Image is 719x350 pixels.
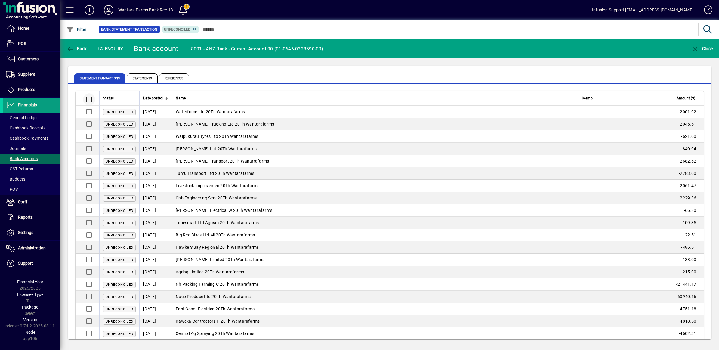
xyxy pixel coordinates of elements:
[65,43,88,54] button: Back
[18,230,33,235] span: Settings
[3,154,60,164] a: Bank Accounts
[23,317,37,322] span: Version
[6,166,33,171] span: GST Returns
[3,174,60,184] a: Budgets
[668,278,704,291] td: -21441.17
[690,43,714,54] button: Close
[176,146,257,151] span: [PERSON_NAME] Ltd 20Th Wantarafarms
[176,245,259,250] span: Hawke S Bay Regional 20Th Wantarafarms
[3,21,60,36] a: Home
[106,135,133,139] span: Unreconciled
[22,305,38,309] span: Package
[668,204,704,217] td: -66.80
[139,266,172,278] td: [DATE]
[668,254,704,266] td: -138.00
[18,56,39,61] span: Customers
[18,261,33,266] span: Support
[18,41,26,46] span: POS
[176,109,245,114] span: Waterforce Ltd 20Th Wantarafarms
[668,241,704,254] td: -496.51
[139,254,172,266] td: [DATE]
[139,303,172,315] td: [DATE]
[139,315,172,327] td: [DATE]
[139,143,172,155] td: [DATE]
[139,106,172,118] td: [DATE]
[18,199,27,204] span: Staff
[6,177,25,181] span: Budgets
[6,187,18,192] span: POS
[176,95,575,102] div: Name
[668,291,704,303] td: -60940.66
[139,229,172,241] td: [DATE]
[106,123,133,126] span: Unreconciled
[3,256,60,271] a: Support
[176,257,264,262] span: [PERSON_NAME] Limited 20Th Wantarafarms
[6,115,38,120] span: General Ledger
[176,196,257,200] span: Chb Engineering Serv 20Th Wantarafarms
[18,245,46,250] span: Administration
[3,225,60,240] a: Settings
[106,184,133,188] span: Unreconciled
[143,95,163,102] span: Date posted
[6,156,38,161] span: Bank Accounts
[103,95,136,102] div: Status
[3,67,60,82] a: Suppliers
[101,26,157,32] span: Bank Statement Transaction
[106,295,133,299] span: Unreconciled
[18,215,33,220] span: Reports
[3,52,60,67] a: Customers
[176,233,255,237] span: Big Red Bikes Ltd Mi 20Th Wantarafarms
[18,26,29,31] span: Home
[106,320,133,324] span: Unreconciled
[106,258,133,262] span: Unreconciled
[668,327,704,340] td: -4602.31
[139,130,172,143] td: [DATE]
[106,270,133,274] span: Unreconciled
[66,46,87,51] span: Back
[139,204,172,217] td: [DATE]
[176,319,260,324] span: Kaweka Contractors H 20Th Wantarafarms
[176,306,255,311] span: East Coast Electrica 20Th Wantarafarms
[671,95,701,102] div: Amount ($)
[668,192,704,204] td: -2229.36
[668,155,704,167] td: -2682.62
[3,123,60,133] a: Cashbook Receipts
[668,229,704,241] td: -22.51
[699,1,711,21] a: Knowledge Base
[106,209,133,213] span: Unreconciled
[74,73,125,83] span: Statement Transactions
[139,241,172,254] td: [DATE]
[3,164,60,174] a: GST Returns
[176,294,251,299] span: Nuco Produce Ltd 20Th Wantarafarms
[106,221,133,225] span: Unreconciled
[106,307,133,311] span: Unreconciled
[106,233,133,237] span: Unreconciled
[668,143,704,155] td: -840.94
[17,279,43,284] span: Financial Year
[139,118,172,130] td: [DATE]
[106,332,133,336] span: Unreconciled
[3,133,60,143] a: Cashbook Payments
[3,36,60,51] a: POS
[668,130,704,143] td: -621.00
[134,44,179,53] div: Bank account
[139,327,172,340] td: [DATE]
[668,315,704,327] td: -4818.50
[6,136,48,141] span: Cashbook Payments
[139,180,172,192] td: [DATE]
[17,292,43,297] span: Licensee Type
[118,5,173,15] div: Wantara Farms Bank Rec JB
[685,43,719,54] app-page-header-button: Close enquiry
[668,167,704,180] td: -2783.00
[106,283,133,287] span: Unreconciled
[106,172,133,176] span: Unreconciled
[176,208,272,213] span: [PERSON_NAME] Electrical W 20Th Wantarafarms
[139,291,172,303] td: [DATE]
[65,24,88,35] button: Filter
[25,330,35,335] span: Node
[139,155,172,167] td: [DATE]
[18,102,37,107] span: Financials
[6,126,45,130] span: Cashbook Receipts
[191,44,323,54] div: 8001 - ANZ Bank - Current Account 00 (01-0646-0328590-00)
[106,246,133,250] span: Unreconciled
